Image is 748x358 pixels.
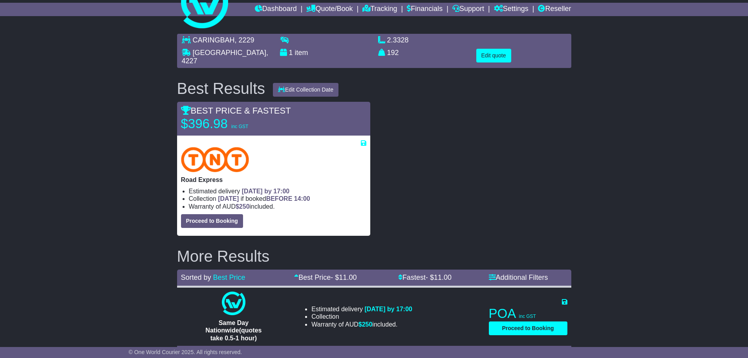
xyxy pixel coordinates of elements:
[181,176,366,184] p: Road Express
[311,313,412,320] li: Collection
[181,274,211,281] span: Sorted by
[189,187,366,195] li: Estimated delivery
[181,214,243,228] button: Proceed to Booking
[193,36,235,44] span: CARINGBAH
[242,188,290,195] span: [DATE] by 17:00
[255,3,297,16] a: Dashboard
[213,274,245,281] a: Best Price
[294,274,357,281] a: Best Price- $11.00
[362,3,397,16] a: Tracking
[235,36,254,44] span: , 2229
[358,321,373,328] span: $
[494,3,529,16] a: Settings
[205,319,262,341] span: Same Day Nationwide(quotes take 0.5-1 hour)
[407,3,443,16] a: Financials
[426,274,452,281] span: - $
[266,195,293,202] span: BEFORE
[177,248,571,265] h2: More Results
[218,195,239,202] span: [DATE]
[181,106,291,116] span: BEST PRICE & FASTEST
[339,274,357,281] span: 11.00
[398,274,452,281] a: Fastest- $11.00
[182,49,268,65] span: , 4227
[189,203,366,210] li: Warranty of AUD included.
[231,124,248,129] span: inc GST
[538,3,571,16] a: Reseller
[489,306,567,321] p: POA
[273,83,338,97] button: Edit Collection Date
[434,274,452,281] span: 11.00
[239,203,250,210] span: 250
[173,80,269,97] div: Best Results
[222,292,245,315] img: One World Courier: Same Day Nationwide(quotes take 0.5-1 hour)
[129,349,242,355] span: © One World Courier 2025. All rights reserved.
[311,321,412,328] li: Warranty of AUD included.
[294,195,310,202] span: 14:00
[489,321,567,335] button: Proceed to Booking
[519,314,536,319] span: inc GST
[218,195,310,202] span: if booked
[289,49,293,57] span: 1
[189,195,366,202] li: Collection
[331,274,357,281] span: - $
[364,306,412,312] span: [DATE] by 17:00
[306,3,353,16] a: Quote/Book
[295,49,308,57] span: item
[387,36,409,44] span: 2.3328
[452,3,484,16] a: Support
[489,274,548,281] a: Additional Filters
[311,305,412,313] li: Estimated delivery
[181,147,249,172] img: TNT Domestic: Road Express
[193,49,266,57] span: [GEOGRAPHIC_DATA]
[387,49,399,57] span: 192
[181,116,279,132] p: $396.98
[476,49,511,62] button: Edit quote
[236,203,250,210] span: $
[362,321,373,328] span: 250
